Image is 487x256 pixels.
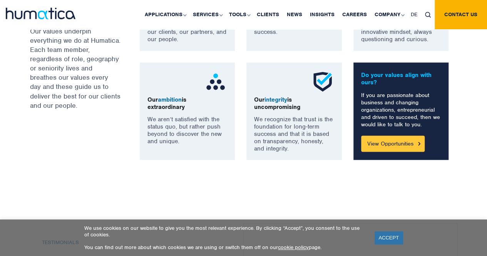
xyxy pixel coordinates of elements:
p: We recognize that trust is the foundation for long-term success and that it is based on transpare... [254,115,334,152]
p: You can find out more about which cookies we are using or switch them off on our page. [84,244,365,251]
p: Our values underpin everything we do at Humatica. Each team member, regardless of role, geography... [30,27,120,110]
span: integrity [264,95,287,103]
p: Our is uncompromising [254,96,334,110]
img: search_icon [425,12,431,18]
a: View Opportunities [361,136,425,152]
p: We use cookies on our website to give you the most relevant experience. By clicking “Accept”, you... [84,225,365,238]
img: ico [311,70,334,93]
span: DE [411,11,417,18]
p: Do your values align with ours? [361,72,441,86]
p: If you are passionate about business and changing organizations, entrepreneurial and driven to su... [361,91,441,128]
img: logo [6,8,75,19]
img: ico [204,70,227,93]
p: Our is extraordinary [147,96,228,110]
span: ambition [158,95,182,103]
img: Button [418,142,420,145]
p: We aren’t satisfied with the status quo, but rather push beyond to discover the new and unique. [147,115,228,145]
a: cookie policy [278,244,309,251]
a: ACCEPT [375,231,403,244]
